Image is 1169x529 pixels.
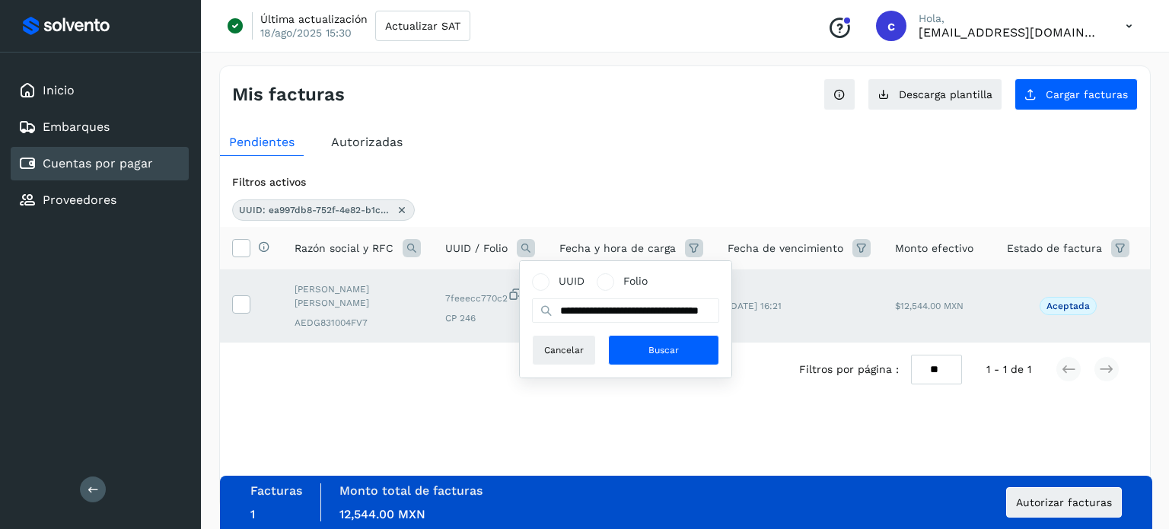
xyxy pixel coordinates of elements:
span: Filtros por página : [799,362,899,378]
span: 12,544.00 MXN [339,507,425,521]
span: [PERSON_NAME] [PERSON_NAME] [295,282,421,310]
span: Fecha y hora de carga [559,241,676,257]
span: $12,544.00 MXN [895,301,964,311]
span: [DATE] 16:21 [728,301,782,311]
span: Monto efectivo [895,241,973,257]
button: Actualizar SAT [375,11,470,41]
button: Cargar facturas [1015,78,1138,110]
button: Descarga plantilla [868,78,1002,110]
div: Inicio [11,74,189,107]
p: cxp1@53cargo.com [919,25,1101,40]
div: Proveedores [11,183,189,217]
p: Última actualización [260,12,368,26]
p: Aceptada [1046,301,1090,311]
span: Razón social y RFC [295,241,393,257]
span: 1 - 1 de 1 [986,362,1031,378]
div: Embarques [11,110,189,144]
p: 18/ago/2025 15:30 [260,26,352,40]
span: AEDG831004FV7 [295,316,421,330]
div: Filtros activos [232,174,1138,190]
p: Hola, [919,12,1101,25]
span: Fecha de vencimiento [728,241,843,257]
label: Facturas [250,483,302,498]
span: UUID / Folio [445,241,508,257]
span: Actualizar SAT [385,21,460,31]
a: Cuentas por pagar [43,156,153,170]
span: 1 [250,507,255,521]
div: UUID: ea997db8-752f-4e82-b1cd-7feeecc770c2 [232,199,415,221]
span: Descarga plantilla [899,89,992,100]
span: Pendientes [229,135,295,149]
span: Cargar facturas [1046,89,1128,100]
button: Autorizar facturas [1006,487,1122,518]
div: Cuentas por pagar [11,147,189,180]
span: Autorizadas [331,135,403,149]
span: Estado de factura [1007,241,1102,257]
label: Monto total de facturas [339,483,483,498]
a: Embarques [43,120,110,134]
span: Autorizar facturas [1016,497,1112,508]
span: UUID: ea997db8-752f-4e82-b1cd-7feeecc770c2 [239,203,391,217]
a: Inicio [43,83,75,97]
span: CP 246 [445,311,535,325]
a: Proveedores [43,193,116,207]
h4: Mis facturas [232,84,345,106]
span: 7feeecc770c2 [445,287,535,305]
